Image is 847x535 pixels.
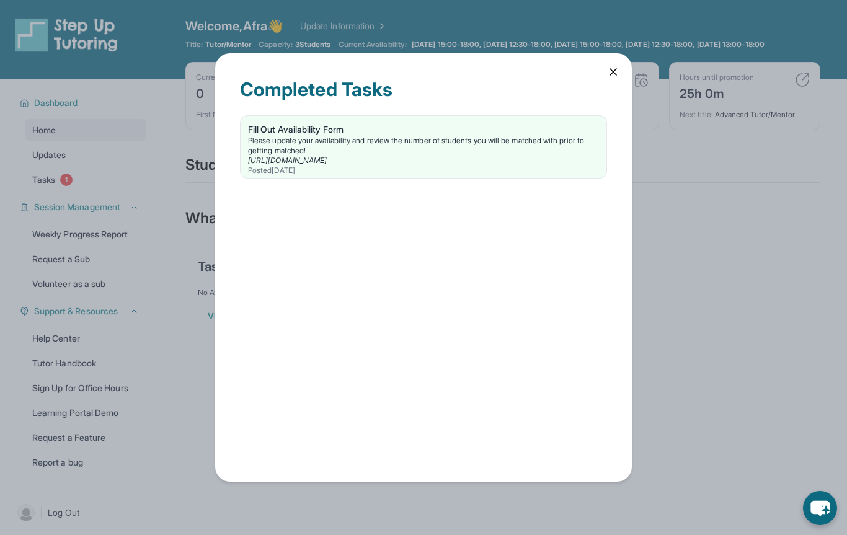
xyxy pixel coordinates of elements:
[240,78,607,115] div: Completed Tasks
[248,156,327,165] a: [URL][DOMAIN_NAME]
[248,123,599,136] div: Fill Out Availability Form
[241,116,606,178] a: Fill Out Availability FormPlease update your availability and review the number of students you w...
[248,136,599,156] div: Please update your availability and review the number of students you will be matched with prior ...
[248,166,599,175] div: Posted [DATE]
[803,491,837,525] button: chat-button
